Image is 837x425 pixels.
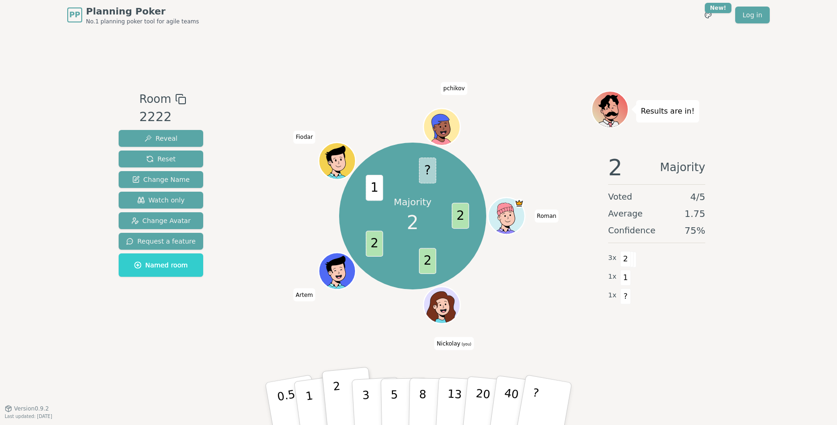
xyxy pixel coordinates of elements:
[660,156,705,179] span: Majority
[434,337,474,350] span: Click to change your name
[119,130,203,147] button: Reveal
[608,224,655,237] span: Confidence
[131,216,191,225] span: Change Avatar
[14,405,49,412] span: Version 0.9.2
[144,134,177,143] span: Reveal
[534,209,559,223] span: Click to change your name
[137,195,185,205] span: Watch only
[620,288,631,304] span: ?
[424,288,459,322] button: Click to change your avatar
[684,207,705,220] span: 1.75
[139,108,186,127] div: 2222
[620,251,631,267] span: 2
[705,3,731,13] div: New!
[119,171,203,188] button: Change Name
[119,212,203,229] button: Change Avatar
[394,195,432,209] p: Majority
[418,158,436,183] span: ?
[608,190,632,203] span: Voted
[700,7,716,23] button: New!
[293,288,315,301] span: Click to change your name
[69,9,80,21] span: PP
[620,270,631,286] span: 1
[366,175,383,201] span: 1
[608,253,617,263] span: 3 x
[86,5,199,18] span: Planning Poker
[119,233,203,250] button: Request a feature
[641,105,695,118] p: Results are in!
[293,130,315,144] span: Click to change your name
[685,224,705,237] span: 75 %
[608,290,617,301] span: 1 x
[119,192,203,209] button: Watch only
[5,405,49,412] button: Version0.9.2
[735,7,770,23] a: Log in
[452,203,469,229] span: 2
[5,414,52,419] span: Last updated: [DATE]
[146,154,176,164] span: Reset
[134,260,188,270] span: Named room
[514,199,524,208] span: Roman is the host
[608,207,643,220] span: Average
[608,272,617,282] span: 1 x
[461,342,472,346] span: (you)
[67,5,199,25] a: PPPlanning PokerNo.1 planning poker tool for agile teams
[366,231,383,257] span: 2
[418,248,436,274] span: 2
[690,190,705,203] span: 4 / 5
[126,237,196,246] span: Request a feature
[139,91,171,108] span: Room
[407,209,418,237] span: 2
[608,156,623,179] span: 2
[86,18,199,25] span: No.1 planning poker tool for agile teams
[132,175,190,184] span: Change Name
[119,253,203,277] button: Named room
[119,151,203,167] button: Reset
[441,82,467,95] span: Click to change your name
